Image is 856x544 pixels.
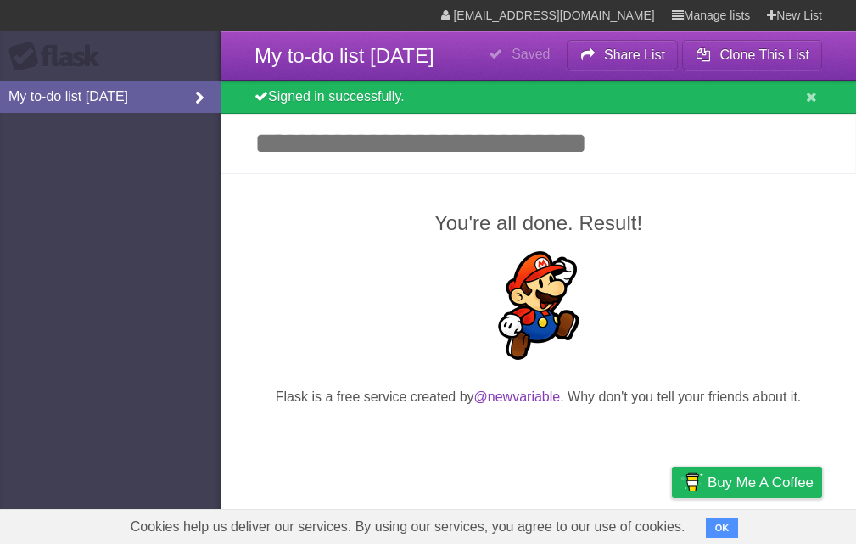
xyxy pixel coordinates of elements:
div: Signed in successfully. [221,81,856,114]
button: Share List [567,40,679,70]
b: Saved [512,47,550,61]
button: OK [706,518,739,538]
iframe: X Post Button [508,429,569,452]
h2: You're all done. Result! [255,208,822,238]
b: Clone This List [719,48,809,62]
span: My to-do list [DATE] [255,44,434,67]
img: Buy me a coffee [680,468,703,496]
b: Share List [604,48,665,62]
button: Clone This List [682,40,822,70]
img: Super Mario [484,251,593,360]
a: Buy me a coffee [672,467,822,498]
a: @newvariable [474,390,561,404]
span: Buy me a coffee [708,468,814,497]
div: Flask [8,42,110,72]
span: Cookies help us deliver our services. By using our services, you agree to our use of cookies. [114,510,702,544]
p: Flask is a free service created by . Why don't you tell your friends about it. [255,387,822,407]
